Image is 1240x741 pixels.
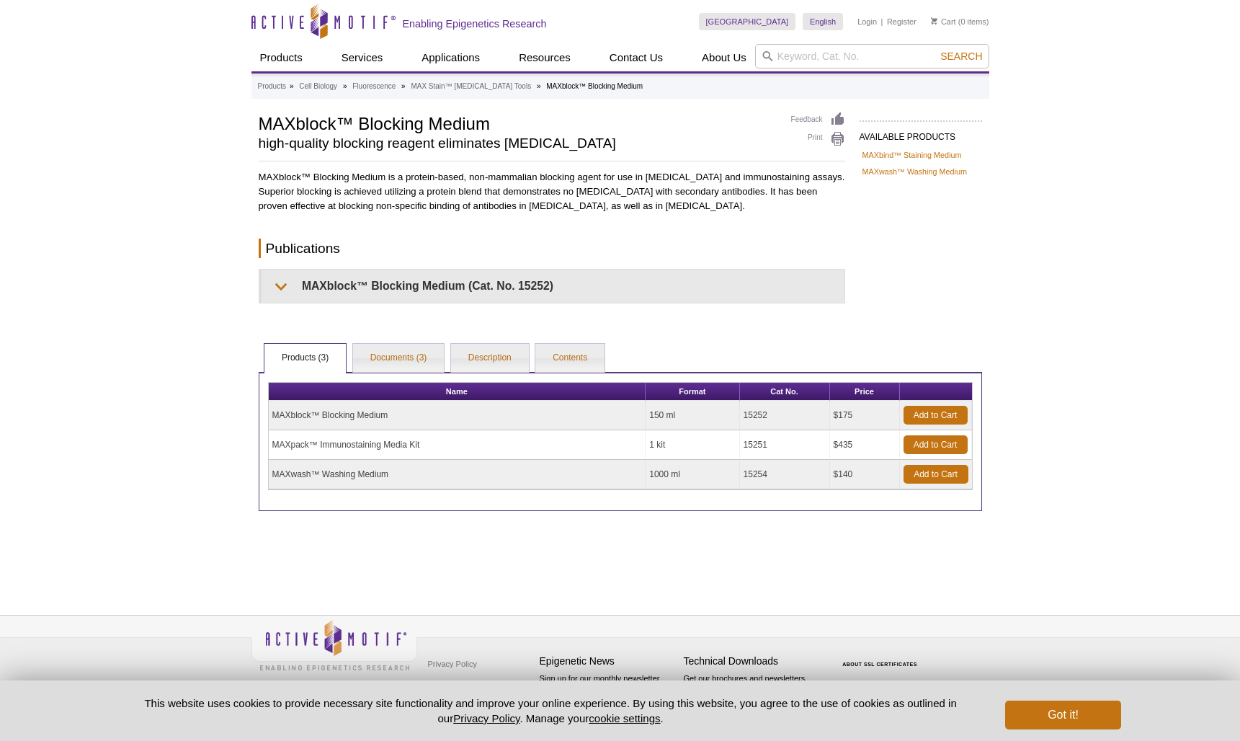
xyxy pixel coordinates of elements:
li: (0 items) [931,13,989,30]
p: This website uses cookies to provide necessary site functionality and improve your online experie... [120,696,982,726]
a: Privacy Policy [453,712,519,724]
a: MAXbind™ Staining Medium [862,148,962,161]
p: Sign up for our monthly newsletter highlighting recent publications in the field of epigenetics. [540,673,677,722]
a: MAX Stain™ [MEDICAL_DATA] Tools [411,80,531,93]
li: MAXblock™ Blocking Medium [546,82,643,90]
a: Register [887,17,916,27]
img: Active Motif, [251,616,417,674]
li: | [881,13,883,30]
a: [GEOGRAPHIC_DATA] [699,13,796,30]
td: 150 ml [646,401,739,430]
a: MAXwash™ Washing Medium [862,165,967,178]
h4: Technical Downloads [684,655,821,667]
a: Add to Cart [904,465,968,484]
p: MAXblock™ Blocking Medium is a protein-based, non-mammalian blocking agent for use in [MEDICAL_DA... [259,170,845,213]
button: Got it! [1005,701,1120,729]
a: Terms & Conditions [424,675,500,696]
li: » [537,82,541,90]
th: Name [269,383,646,401]
th: Cat No. [740,383,830,401]
a: Cart [931,17,956,27]
th: Format [646,383,739,401]
td: $140 [830,460,900,489]
a: Add to Cart [904,435,968,454]
a: Fluorescence [352,80,396,93]
th: Price [830,383,900,401]
a: About Us [693,44,755,71]
img: Your Cart [931,17,937,25]
a: Products [258,80,286,93]
li: » [343,82,347,90]
h2: high-quality blocking reagent eliminates [MEDICAL_DATA] [259,137,777,150]
h2: Publications [259,239,845,258]
h2: Enabling Epigenetics Research [403,17,547,30]
a: Description [451,344,529,373]
a: Contents [535,344,605,373]
a: ABOUT SSL CERTIFICATES [842,662,917,667]
a: Add to Cart [904,406,968,425]
a: Applications [413,44,489,71]
a: Contact Us [601,44,672,71]
p: Get our brochures and newsletters, or request them by mail. [684,673,821,709]
h2: AVAILABLE PRODUCTS [860,120,982,146]
table: Click to Verify - This site chose Symantec SSL for secure e-commerce and confidential communicati... [828,641,936,673]
td: 1 kit [646,430,739,460]
h4: Epigenetic News [540,655,677,667]
a: Login [857,17,877,27]
span: Search [940,50,982,62]
a: Privacy Policy [424,653,481,675]
button: cookie settings [589,712,660,724]
a: Print [791,131,845,147]
a: Products [251,44,311,71]
h1: MAXblock™ Blocking Medium [259,112,777,133]
li: » [401,82,406,90]
a: Cell Biology [299,80,337,93]
a: Services [333,44,392,71]
td: MAXblock™ Blocking Medium [269,401,646,430]
li: » [290,82,294,90]
td: $435 [830,430,900,460]
a: Resources [510,44,579,71]
a: Products (3) [264,344,346,373]
td: 15252 [740,401,830,430]
a: Documents (3) [353,344,445,373]
button: Search [936,50,986,63]
summary: MAXblock™ Blocking Medium (Cat. No. 15252) [262,270,844,302]
td: 15254 [740,460,830,489]
a: Feedback [791,112,845,128]
td: $175 [830,401,900,430]
td: 1000 ml [646,460,739,489]
a: English [803,13,843,30]
td: MAXpack™ Immunostaining Media Kit [269,430,646,460]
td: MAXwash™ Washing Medium [269,460,646,489]
input: Keyword, Cat. No. [755,44,989,68]
td: 15251 [740,430,830,460]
